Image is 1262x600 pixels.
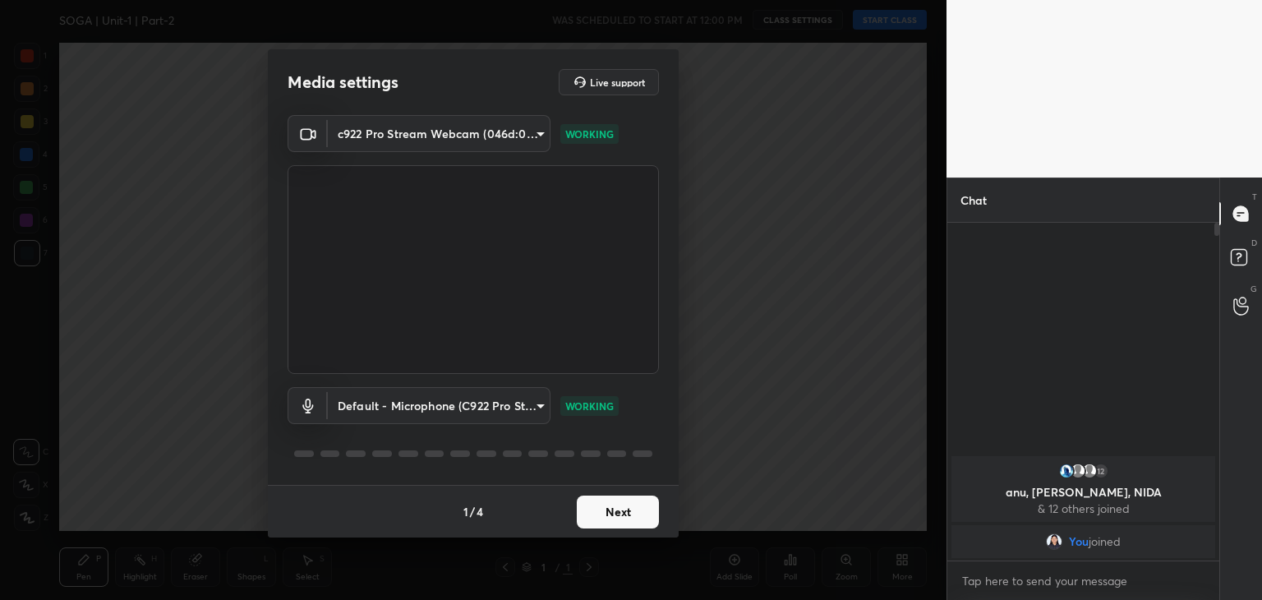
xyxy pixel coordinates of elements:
[1070,463,1086,479] img: default.png
[565,127,614,141] p: WORKING
[477,503,483,520] h4: 4
[961,502,1205,515] p: & 12 others joined
[328,115,550,152] div: c922 Pro Stream Webcam (046d:085c)
[961,486,1205,499] p: anu, [PERSON_NAME], NIDA
[577,496,659,528] button: Next
[470,503,475,520] h4: /
[590,77,645,87] h5: Live support
[1046,533,1062,550] img: 1d9caf79602a43199c593e4a951a70c3.jpg
[1058,463,1075,479] img: 9f4eb376b92a4aaf8092b13ad44b0aa3.jpg
[1093,463,1109,479] div: 12
[1089,535,1121,548] span: joined
[947,178,1000,222] p: Chat
[463,503,468,520] h4: 1
[328,387,550,424] div: c922 Pro Stream Webcam (046d:085c)
[1081,463,1098,479] img: default.png
[1252,191,1257,203] p: T
[1069,535,1089,548] span: You
[288,72,398,93] h2: Media settings
[565,399,614,413] p: WORKING
[1250,283,1257,295] p: G
[947,453,1219,561] div: grid
[1251,237,1257,249] p: D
